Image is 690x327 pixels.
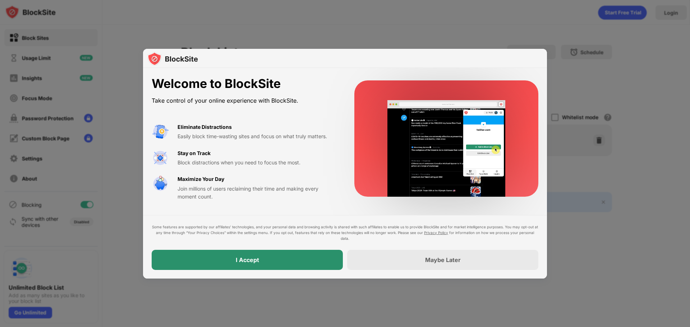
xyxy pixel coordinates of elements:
a: Privacy Policy [424,230,448,235]
div: Block distractions when you need to focus the most. [178,159,337,167]
div: I Accept [236,256,259,263]
div: Some features are supported by our affiliates’ technologies, and your personal data and browsing ... [152,224,538,241]
img: value-focus.svg [152,149,169,167]
div: Maximize Your Day [178,175,224,183]
div: Maybe Later [425,256,461,263]
img: value-safe-time.svg [152,175,169,192]
div: Welcome to BlockSite [152,76,337,91]
div: Join millions of users reclaiming their time and making every moment count. [178,185,337,201]
div: Eliminate Distractions [178,123,232,131]
div: Easily block time-wasting sites and focus on what truly matters. [178,132,337,140]
div: Stay on Track [178,149,211,157]
div: Take control of your online experience with BlockSite. [152,95,337,106]
img: value-avoid-distractions.svg [152,123,169,140]
img: logo-blocksite.svg [147,52,198,66]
